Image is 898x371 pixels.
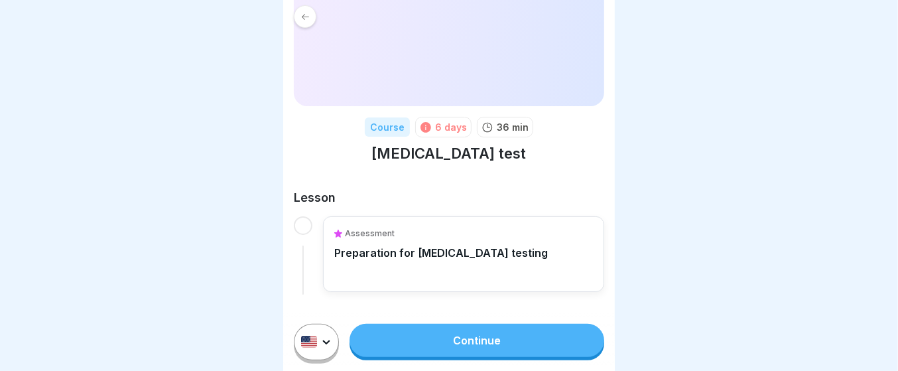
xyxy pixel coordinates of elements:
[301,336,317,348] img: us.svg
[365,117,410,137] div: Course
[334,246,548,260] p: Preparation for [MEDICAL_DATA] testing
[372,144,527,163] h1: [MEDICAL_DATA] test
[435,120,467,134] div: 6 days
[497,120,529,134] p: 36 min
[345,228,395,240] p: Assessment
[350,324,604,357] a: Continue
[334,228,593,281] a: AssessmentPreparation for [MEDICAL_DATA] testing
[294,190,604,206] h2: Lesson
